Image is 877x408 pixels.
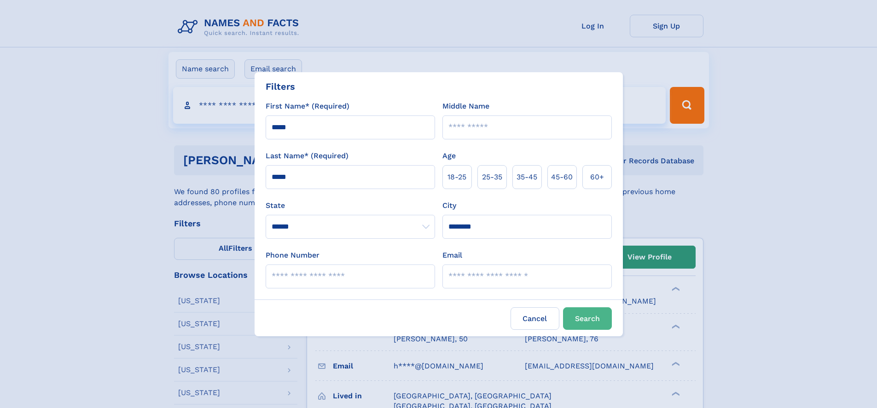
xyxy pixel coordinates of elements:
[551,172,573,183] span: 45‑60
[266,101,349,112] label: First Name* (Required)
[266,150,348,161] label: Last Name* (Required)
[447,172,466,183] span: 18‑25
[482,172,502,183] span: 25‑35
[563,307,612,330] button: Search
[442,250,462,261] label: Email
[266,80,295,93] div: Filters
[442,150,456,161] label: Age
[511,307,559,330] label: Cancel
[442,101,489,112] label: Middle Name
[442,200,456,211] label: City
[590,172,604,183] span: 60+
[266,250,319,261] label: Phone Number
[517,172,537,183] span: 35‑45
[266,200,435,211] label: State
